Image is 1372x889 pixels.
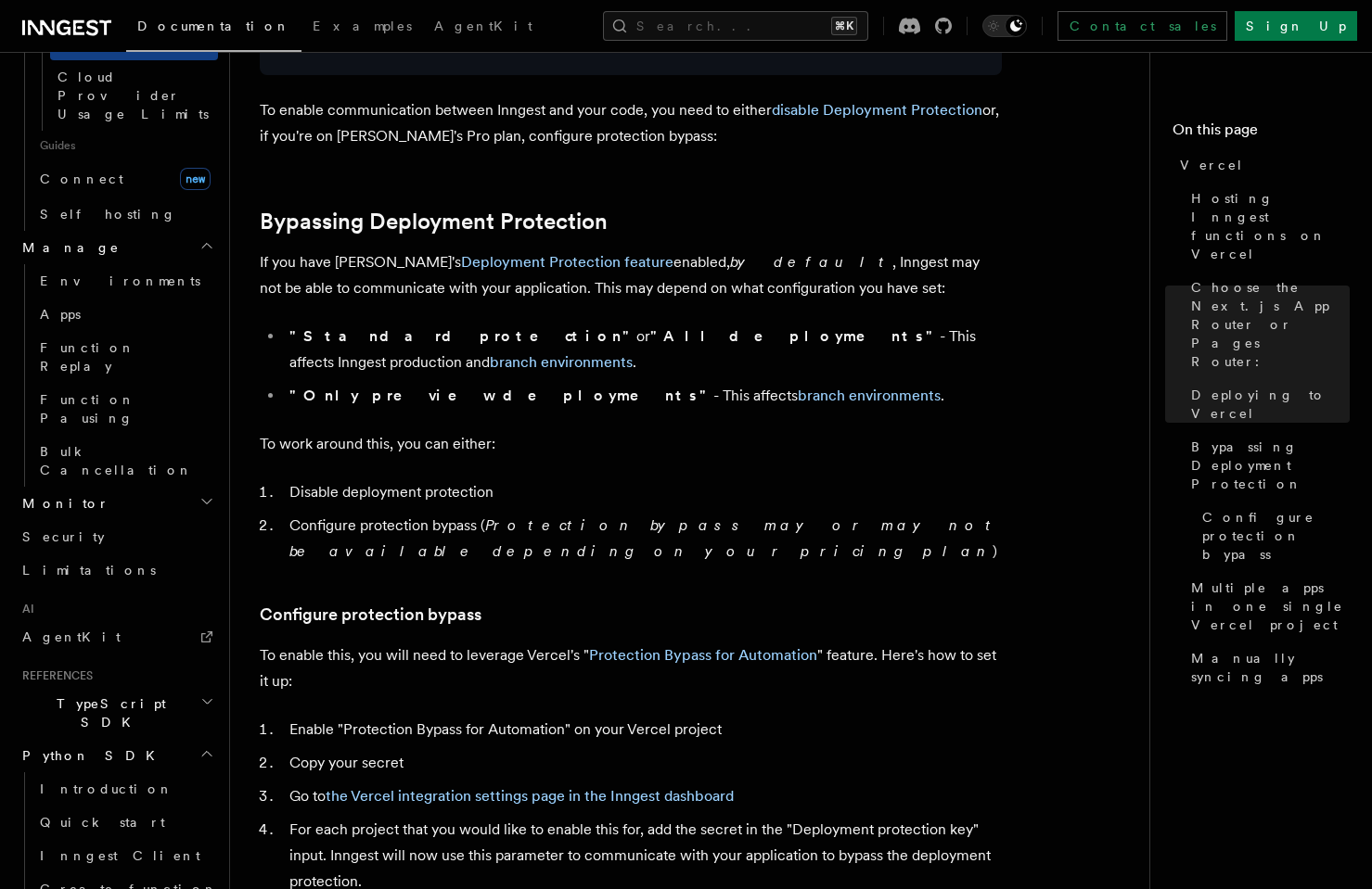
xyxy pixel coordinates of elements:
li: Configure protection bypass ( ) [284,513,1002,565]
span: Environments [40,273,200,288]
span: Security [22,529,105,544]
a: disable Deployment Protection [772,101,982,119]
a: Bypassing Deployment Protection [260,209,608,235]
a: branch environments [798,387,941,404]
span: Manually syncing apps [1191,649,1350,686]
a: Vercel [1173,148,1350,182]
div: Manage [15,264,218,487]
a: Contact sales [1058,11,1227,41]
a: Apps [32,298,218,331]
span: References [15,668,93,683]
a: Configure protection bypass [260,602,481,628]
span: Deploying to Vercel [1191,386,1350,423]
strong: "All deployments" [650,327,940,345]
a: AgentKit [423,6,544,50]
li: or - This affects Inngest production and . [284,324,1002,375]
a: Deployment Protection feature [461,253,673,271]
h4: On this page [1173,119,1350,148]
p: To enable communication between Inngest and your code, you need to either or, if you're on [PERSO... [260,97,1002,149]
a: Configure protection bypass [1195,501,1350,571]
a: Hosting Inngest functions on Vercel [1184,182,1350,271]
li: Go to [284,783,1002,809]
span: Vercel [1180,156,1244,174]
em: by default [730,253,892,271]
li: Copy your secret [284,750,1002,776]
a: Connectnew [32,160,218,197]
li: Enable "Protection Bypass for Automation" on your Vercel project [284,717,1002,743]
kbd: ⌘K [831,17,857,35]
p: To work around this, you can either: [260,431,1002,457]
button: Manage [15,231,218,264]
a: Introduction [32,772,218,806]
a: Inngest Client [32,839,218,872]
strong: "Only preview deployments" [289,387,713,404]
span: Configure protection bypass [1202,508,1350,564]
span: Quick start [40,815,165,830]
a: Sign Up [1235,11,1357,41]
button: Monitor [15,487,218,520]
a: Function Replay [32,331,218,383]
span: AgentKit [22,629,121,644]
span: Documentation [137,19,290,33]
span: Bypassing Deployment Protection [1191,438,1350,493]
a: Manually syncing apps [1184,641,1350,693]
a: Security [15,520,218,553]
span: Examples [313,19,412,33]
li: Disable deployment protection [284,479,1002,505]
span: Inngest Client [40,848,200,863]
a: Quick start [32,806,218,839]
a: Multiple apps in one single Vercel project [1184,571,1350,641]
strong: "Standard protection" [289,327,636,345]
span: Limitations [22,563,156,578]
span: Connect [40,171,123,186]
span: Self hosting [40,207,176,222]
span: Python SDK [15,746,166,765]
button: Search...⌘K [603,11,868,41]
p: To enable this, you will need to leverage Vercel's " " feature. Here's how to set it up: [260,642,1002,694]
a: the Vercel integration settings page in the Inngest dashboard [326,787,734,805]
span: Bulk Cancellation [40,444,193,477]
a: Examples [301,6,423,50]
button: Toggle dark mode [982,15,1027,37]
a: Bypassing Deployment Protection [1184,430,1350,501]
span: Function Replay [40,340,135,374]
span: Hosting Inngest functions on Vercel [1191,189,1350,263]
a: branch environments [490,353,633,371]
a: Self hosting [32,197,218,231]
span: Multiple apps in one single Vercel project [1191,578,1350,634]
span: Apps [40,307,81,322]
span: Function Pausing [40,392,135,425]
li: - This affects . [284,383,1002,409]
a: Protection Bypass for Automation [589,646,817,664]
span: AI [15,602,34,616]
a: Choose the Next.js App Router or Pages Router: [1184,271,1350,378]
span: Cloud Provider Usage Limits [58,70,209,121]
span: Guides [32,131,218,160]
span: AgentKit [434,19,532,33]
span: Introduction [40,781,173,796]
a: Environments [32,264,218,298]
a: AgentKit [15,620,218,654]
span: Choose the Next.js App Router or Pages Router: [1191,278,1350,371]
a: Cloud Provider Usage Limits [50,60,218,131]
a: Deploying to Vercel [1184,378,1350,430]
a: Function Pausing [32,383,218,435]
span: TypeScript SDK [15,694,200,731]
em: Protection bypass may or may not be available depending on your pricing plan [289,516,999,560]
button: TypeScript SDK [15,687,218,739]
a: Limitations [15,553,218,587]
a: Documentation [126,6,301,52]
p: If you have [PERSON_NAME]'s enabled, , Inngest may not be able to communicate with your applicati... [260,249,1002,301]
button: Python SDK [15,739,218,772]
a: Bulk Cancellation [32,435,218,487]
span: new [180,168,211,190]
span: Monitor [15,494,109,513]
span: Manage [15,238,120,257]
